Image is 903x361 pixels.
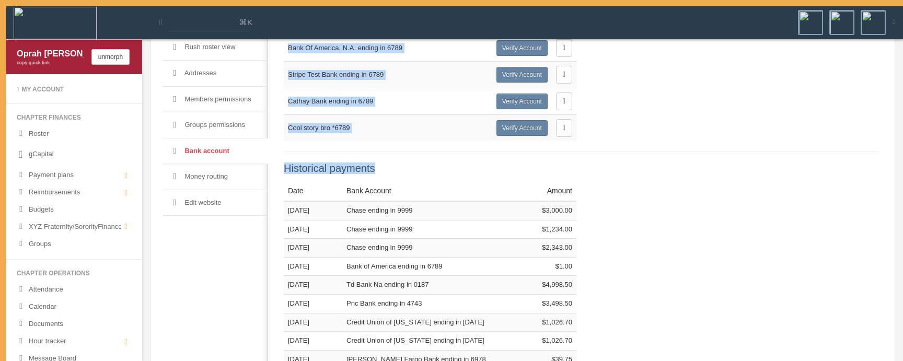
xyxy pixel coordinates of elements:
a: Payment plans [6,167,142,184]
div: Bank Account [346,186,514,196]
span: $1.00 [555,262,572,270]
td: Cathay Bank ending in 6789 [284,88,492,115]
a: Reimbursements [6,184,142,201]
a: Attendance [6,281,142,298]
a: Documents [6,316,142,333]
button: unmorph [91,49,130,65]
td: Stripe Test Bank ending in 6789 [284,62,492,88]
td: Bank Of America, N.A. ending in 6789 [284,35,492,62]
a: Hour tracker [6,333,142,350]
a: Members permissions [163,87,268,113]
td: Bank of America ending in 6789 [342,257,518,276]
button: Verify Account [496,40,548,56]
td: Pnc Bank ending in 4743 [342,294,518,313]
a: Bank account [163,138,268,165]
a: XYZ Fraternity/SororityFinances [6,218,142,236]
span: ⌘K [239,17,252,28]
span: [DATE] [288,336,309,344]
a: gCapital [6,143,142,167]
a: Money routing [163,164,268,190]
span: $4,998.50 [542,281,572,288]
td: Td Bank Na ending in 0187 [342,276,518,295]
li: Chapter operations [6,266,142,281]
td: Chase ending in 9999 [342,201,518,220]
span: [DATE] [288,262,309,270]
a: Calendar [6,298,142,316]
li: Chapter finances [6,110,142,125]
h5: Historical payments [284,162,879,174]
span: $1,234.00 [542,225,572,233]
td: Chase ending in 9999 [342,220,518,239]
div: Date [288,186,338,196]
span: $3,498.50 [542,299,572,307]
td: Cool story bro *6789 [284,115,492,141]
span: $1,026.70 [542,336,572,344]
span: $2,343.00 [542,243,572,251]
div: copy quick link [17,60,84,66]
button: Verify Account [496,67,548,83]
a: Groups permissions [163,112,268,138]
div: Amount [522,186,572,196]
span: [DATE] [288,299,309,307]
button: Verify Account [496,94,548,109]
a: Edit website [163,190,268,216]
a: Roster [6,125,142,143]
span: [DATE] [288,225,309,233]
span: $3,000.00 [542,206,572,214]
td: Credit Union of [US_STATE] ending in [DATE] [342,332,518,351]
span: [DATE] [288,243,309,251]
a: Groups [6,236,142,253]
span: [DATE] [288,206,309,214]
td: Chase ending in 9999 [342,239,518,258]
button: Verify Account [496,120,548,136]
a: Budgets [6,201,142,218]
span: $1,026.70 [542,318,572,326]
span: [DATE] [288,318,309,326]
a: Rush roster view [163,34,268,61]
a: Addresses [163,61,268,87]
div: Oprah [PERSON_NAME] [17,48,84,60]
span: [DATE] [288,281,309,288]
td: Credit Union of [US_STATE] ending in [DATE] [342,313,518,332]
div: My Account [17,85,132,94]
